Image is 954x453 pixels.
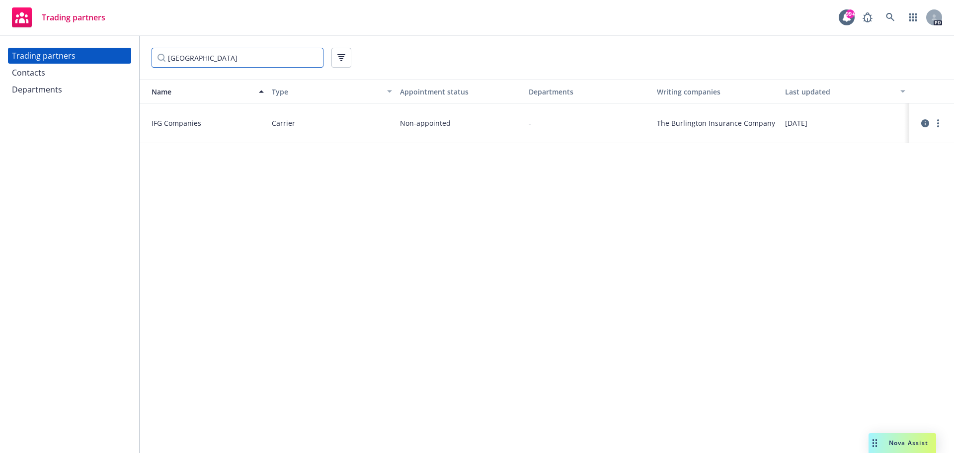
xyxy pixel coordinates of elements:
a: Departments [8,82,131,97]
a: Trading partners [8,48,131,64]
a: Search [880,7,900,27]
button: Name [140,80,268,103]
button: Writing companies [653,80,781,103]
div: Type [272,87,381,97]
a: Switch app [903,7,923,27]
button: Type [268,80,396,103]
button: Appointment status [396,80,524,103]
span: The Burlington Insurance Company [657,118,777,128]
div: Name [144,87,253,97]
a: circleInformation [919,117,931,129]
div: Writing companies [657,87,777,97]
button: Departments [525,80,653,103]
div: Drag to move [869,433,881,453]
span: IFG Companies [152,118,264,128]
button: Last updated [781,80,909,103]
input: Filter by keyword... [152,48,323,68]
div: Appointment status [400,87,520,97]
div: Last updated [785,87,894,97]
div: Trading partners [12,48,76,64]
a: Contacts [8,65,131,81]
span: Carrier [272,118,295,128]
a: more [932,117,944,129]
span: Nova Assist [889,439,928,447]
a: Trading partners [8,3,109,31]
a: Report a Bug [858,7,877,27]
div: Contacts [12,65,45,81]
button: Nova Assist [869,433,936,453]
span: [DATE] [785,118,807,128]
div: 99+ [846,9,855,18]
div: Departments [12,82,62,97]
span: - [529,118,531,128]
span: Non-appointed [400,118,451,128]
div: Departments [529,87,649,97]
span: Trading partners [42,13,105,21]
